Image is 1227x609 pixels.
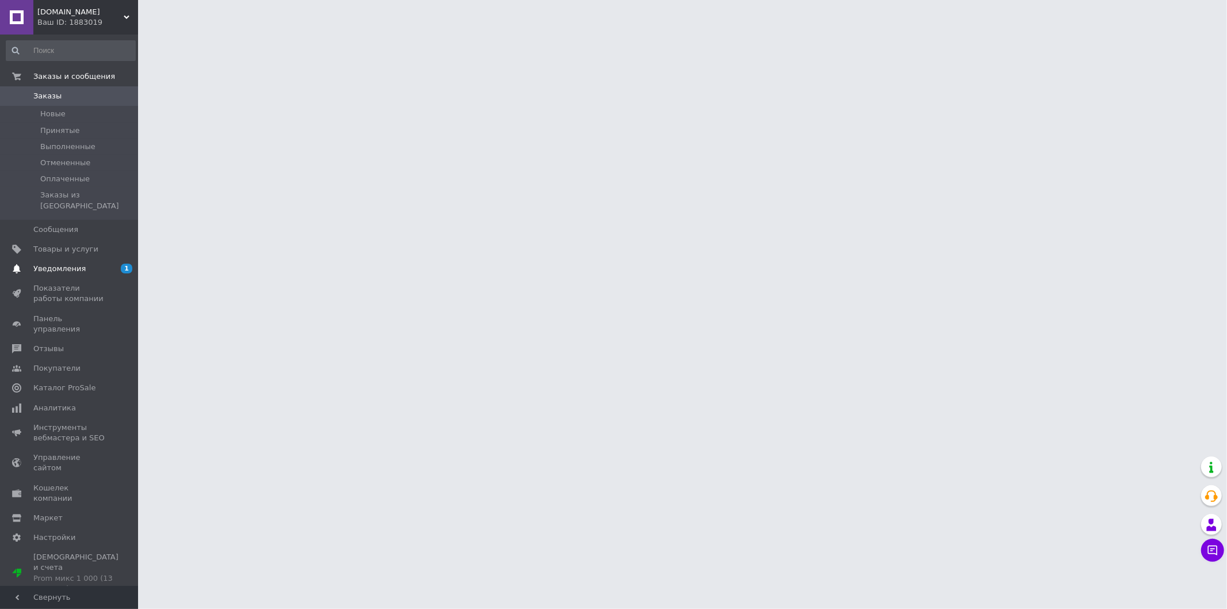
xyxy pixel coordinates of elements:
div: Prom микс 1 000 (13 месяцев) [33,573,119,594]
span: Панель управления [33,314,106,334]
div: Ваш ID: 1883019 [37,17,138,28]
span: Заказы из [GEOGRAPHIC_DATA] [40,190,135,211]
span: Оплаченные [40,174,90,184]
span: Покупатели [33,363,81,374]
span: Настройки [33,532,75,543]
span: Товары и услуги [33,244,98,254]
span: Заказы [33,91,62,101]
span: Новые [40,109,66,119]
span: Аналитика [33,403,76,413]
span: Управление сайтом [33,452,106,473]
button: Чат с покупателем [1201,539,1224,562]
span: Каталог ProSale [33,383,95,393]
span: Отмененные [40,158,90,168]
span: Заказы и сообщения [33,71,115,82]
span: Показатели работы компании [33,283,106,304]
span: Кошелек компании [33,483,106,504]
span: Инструменты вебмастера и SEO [33,423,106,443]
span: [DEMOGRAPHIC_DATA] и счета [33,552,119,594]
span: Маркет [33,513,63,523]
span: Сообщения [33,224,78,235]
span: Выполненные [40,142,95,152]
input: Поиск [6,40,136,61]
span: Trendi.com.ua [37,7,124,17]
span: 1 [121,264,132,273]
span: Принятые [40,125,80,136]
span: Отзывы [33,344,64,354]
span: Уведомления [33,264,86,274]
